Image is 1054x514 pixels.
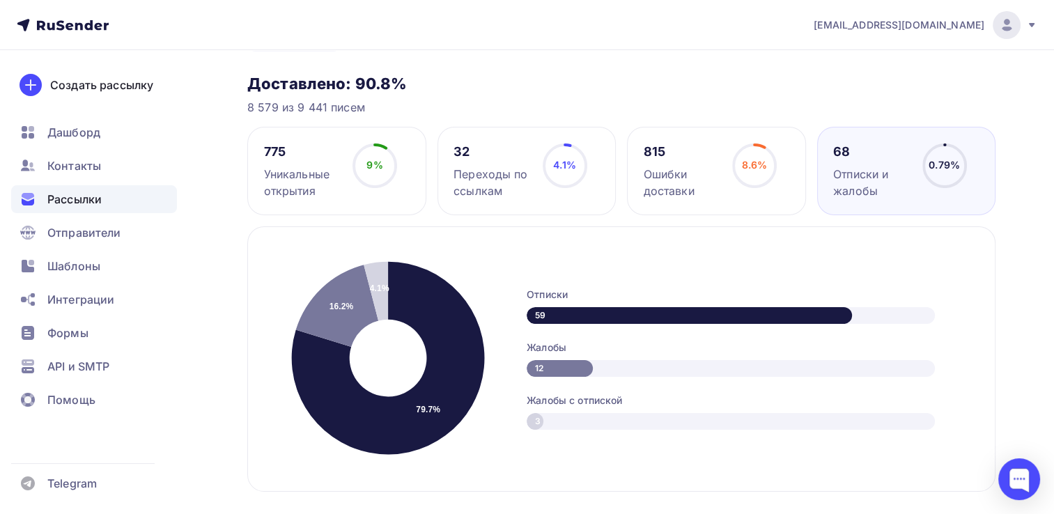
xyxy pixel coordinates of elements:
span: 9% [366,159,382,171]
span: API и SMTP [47,358,109,375]
div: Жалобы [527,341,967,355]
a: Контакты [11,152,177,180]
div: 12 [527,360,593,377]
h3: Доставлено: 90.8% [247,74,995,93]
a: Отправители [11,219,177,247]
span: Telegram [47,475,97,492]
div: 68 [833,143,910,160]
a: Дашборд [11,118,177,146]
a: [EMAIL_ADDRESS][DOMAIN_NAME] [814,11,1037,39]
span: Формы [47,325,88,341]
div: 32 [454,143,530,160]
div: Переходы по ссылкам [454,166,530,199]
div: 59 [527,307,852,324]
a: Шаблоны [11,252,177,280]
div: Отписки [527,288,967,302]
span: Контакты [47,157,101,174]
span: Шаблоны [47,258,100,274]
span: 0.79% [929,159,960,171]
span: [EMAIL_ADDRESS][DOMAIN_NAME] [814,18,984,32]
div: Ошибки доставки [644,166,720,199]
div: Жалобы с отпиской [527,394,967,407]
div: Отписки и жалобы [833,166,910,199]
a: Рассылки [11,185,177,213]
span: 8.6% [742,159,768,171]
div: 3 [527,413,543,430]
span: Помощь [47,391,95,408]
a: Формы [11,319,177,347]
div: Уникальные открытия [264,166,341,199]
span: Отправители [47,224,121,241]
div: Создать рассылку [50,77,153,93]
span: Интеграции [47,291,114,308]
div: 8 579 из 9 441 писем [247,99,995,116]
span: Дашборд [47,124,100,141]
span: 4.1% [553,159,576,171]
span: Рассылки [47,191,102,208]
div: 815 [644,143,720,160]
div: 775 [264,143,341,160]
